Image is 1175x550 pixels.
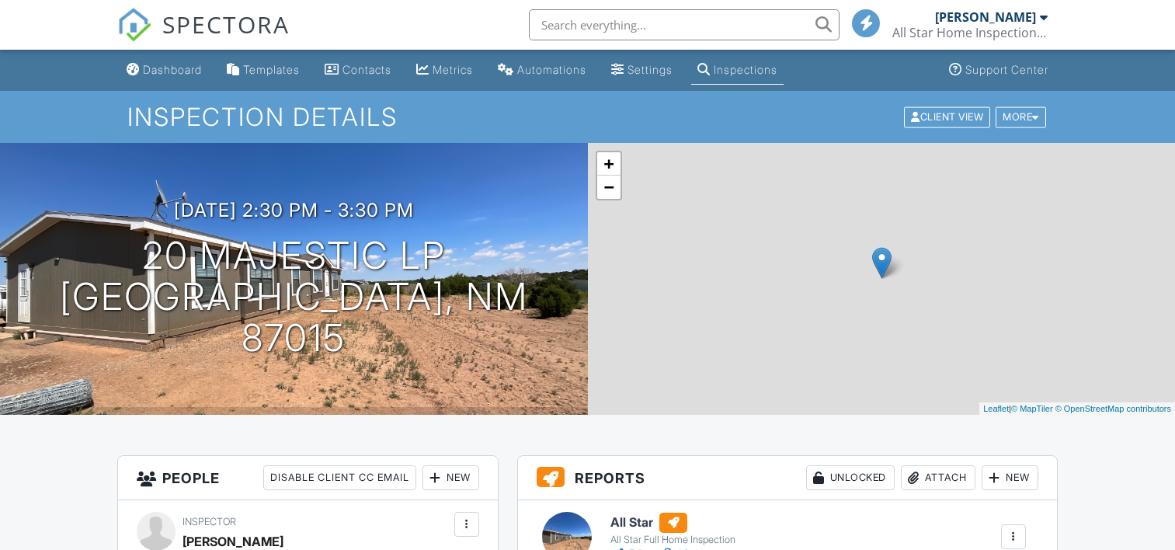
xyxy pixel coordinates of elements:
div: Metrics [433,63,473,76]
a: Contacts [318,56,398,85]
a: Client View [902,110,994,122]
a: © MapTiler [1011,404,1053,413]
h3: People [118,456,497,500]
a: Templates [221,56,306,85]
div: Templates [243,63,300,76]
div: Client View [904,106,990,127]
a: Settings [605,56,679,85]
a: Support Center [943,56,1055,85]
h3: [DATE] 2:30 pm - 3:30 pm [174,200,414,221]
h1: Inspection Details [127,103,1048,131]
div: [PERSON_NAME] [935,9,1036,25]
div: Settings [627,63,673,76]
h6: All Star [610,513,735,533]
div: Inspections [714,63,777,76]
div: Disable Client CC Email [263,465,416,490]
div: New [982,465,1038,490]
h3: Reports [518,456,1057,500]
div: | [979,402,1175,416]
a: Dashboard [120,56,208,85]
a: © OpenStreetMap contributors [1055,404,1171,413]
div: All Star Full Home Inspection [610,534,735,546]
div: Attach [901,465,975,490]
a: Inspections [691,56,784,85]
div: Automations [517,63,586,76]
a: Zoom in [597,152,621,176]
a: Metrics [410,56,479,85]
a: Leaflet [983,404,1009,413]
a: Automations (Basic) [492,56,593,85]
a: SPECTORA [117,21,290,54]
div: Contacts [342,63,391,76]
div: New [422,465,479,490]
div: Dashboard [143,63,202,76]
h1: 20 Majestic Lp [GEOGRAPHIC_DATA], NM 87015 [25,235,563,358]
a: All Star All Star Full Home Inspection [610,513,735,547]
span: Inspector [183,516,236,527]
div: More [996,106,1046,127]
img: The Best Home Inspection Software - Spectora [117,8,151,42]
input: Search everything... [529,9,840,40]
span: SPECTORA [162,8,290,40]
a: Zoom out [597,176,621,199]
div: Unlocked [806,465,895,490]
div: Support Center [965,63,1048,76]
div: All Star Home Inspections, LLC [892,25,1048,40]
